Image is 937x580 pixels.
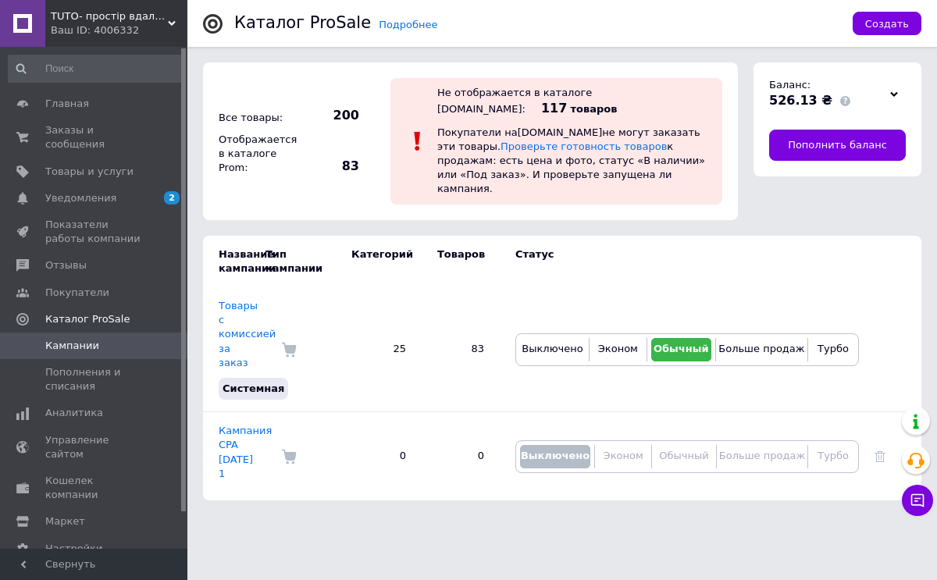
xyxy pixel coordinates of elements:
span: 2 [164,191,180,205]
div: Каталог ProSale [234,15,371,31]
img: Комиссия за заказ [281,342,297,358]
span: Турбо [818,450,849,461]
span: 526.13 ₴ [769,93,832,108]
span: Эконом [604,450,643,461]
span: Кампании [45,339,99,353]
span: Кошелек компании [45,474,144,502]
td: Товаров [422,236,500,287]
span: Обычный [654,343,709,354]
span: Маркет [45,514,85,528]
button: Обычный [651,338,711,361]
a: Товары с комиссией за заказ [219,300,276,368]
button: Выключено [520,338,585,361]
span: Больше продаж [718,343,804,354]
span: Каталог ProSale [45,312,130,326]
div: Отображается в каталоге Prom: [215,129,301,180]
span: Обычный [659,450,708,461]
span: Товары и услуги [45,165,134,179]
td: Категорий [336,236,422,287]
a: Подробнее [379,19,437,30]
span: Покупатели [45,286,109,300]
input: Поиск [8,55,184,83]
span: Выключено [521,450,590,461]
span: Настройки [45,542,102,556]
span: Главная [45,97,89,111]
button: Чат с покупателем [902,485,933,516]
td: 83 [422,287,500,412]
a: Удалить [875,450,885,461]
button: Турбо [812,445,854,468]
span: Пополнить баланс [788,138,887,152]
img: :exclamation: [406,130,429,153]
td: 0 [336,412,422,500]
span: Уведомления [45,191,116,205]
a: Проверьте готовность товаров [501,141,667,152]
span: 83 [305,158,359,175]
span: Покупатели на [DOMAIN_NAME] не могут заказать эти товары. к продажам: есть цена и фото, статус «В... [437,126,705,195]
span: Заказы и сообщения [45,123,144,151]
span: Больше продаж [719,450,805,461]
span: 200 [305,107,359,124]
button: Эконом [599,445,647,468]
div: Не отображается в каталоге [DOMAIN_NAME]: [437,87,592,115]
span: 117 [541,101,567,116]
span: Выключено [522,343,583,354]
td: Статус [500,236,859,287]
a: Пополнить баланс [769,130,906,161]
span: товаров [571,103,618,115]
span: Баланс: [769,79,811,91]
span: Отзывы [45,258,87,272]
span: Управление сайтом [45,433,144,461]
span: Эконом [598,343,638,354]
button: Обычный [656,445,711,468]
td: 25 [336,287,422,412]
span: Системная [223,383,284,394]
td: Тип кампании [265,236,336,287]
button: Эконом [593,338,643,361]
span: Аналитика [45,406,103,420]
button: Создать [853,12,921,35]
span: Пополнения и списания [45,365,144,393]
span: TUTO- простір вдалих покупок [51,9,168,23]
a: Кампания CPA [DATE] 1 [219,425,272,479]
div: Все товары: [215,107,301,129]
div: Ваш ID: 4006332 [51,23,187,37]
td: Название кампании [203,236,265,287]
button: Турбо [812,338,854,361]
span: Турбо [818,343,849,354]
span: Создать [865,18,909,30]
img: Комиссия за заказ [281,449,297,464]
button: Больше продаж [720,338,803,361]
span: Показатели работы компании [45,218,144,246]
td: 0 [422,412,500,500]
button: Выключено [520,445,590,468]
button: Больше продаж [721,445,803,468]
